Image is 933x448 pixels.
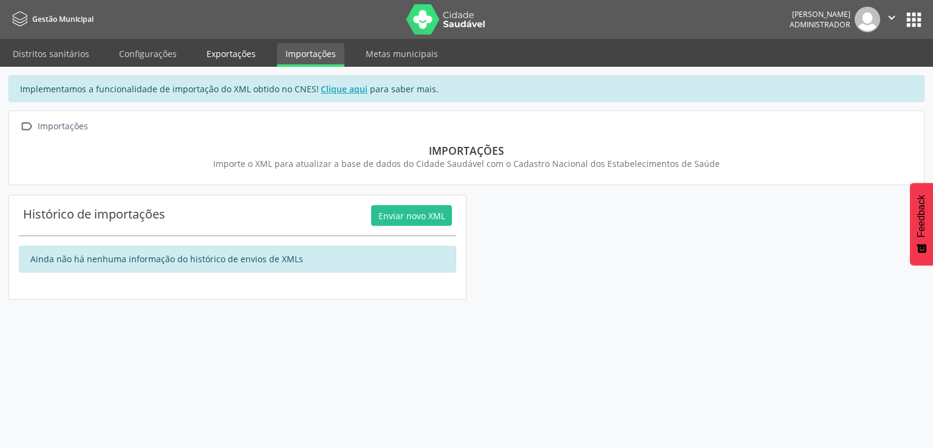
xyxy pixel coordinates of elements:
[357,43,446,64] a: Metas municipais
[855,7,880,32] img: img
[885,11,898,24] i: 
[9,75,924,102] div: Implementamos a funcionalidade de importação do XML obtido no CNES! para saber mais.
[790,9,850,19] div: [PERSON_NAME]
[35,118,90,135] div: Importações
[19,246,456,273] div: Ainda não há nenhuma informação do histórico de envios de XMLs
[916,195,927,237] span: Feedback
[321,83,367,95] u: Clique aqui
[277,43,344,67] a: Importações
[4,43,98,64] a: Distritos sanitários
[26,144,907,157] div: Importações
[319,83,370,95] a: Clique aqui
[23,205,165,226] div: Histórico de importações
[198,43,264,64] a: Exportações
[18,118,35,135] i: 
[903,9,924,30] button: apps
[880,7,903,32] button: 
[9,9,94,29] a: Gestão Municipal
[111,43,185,64] a: Configurações
[371,205,452,226] button: Enviar novo XML
[790,19,850,30] span: Administrador
[26,157,907,170] div: Importe o XML para atualizar a base de dados do Cidade Saudável com o Cadastro Nacional dos Estab...
[910,183,933,265] button: Feedback - Mostrar pesquisa
[18,118,90,135] a:  Importações
[32,14,94,24] span: Gestão Municipal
